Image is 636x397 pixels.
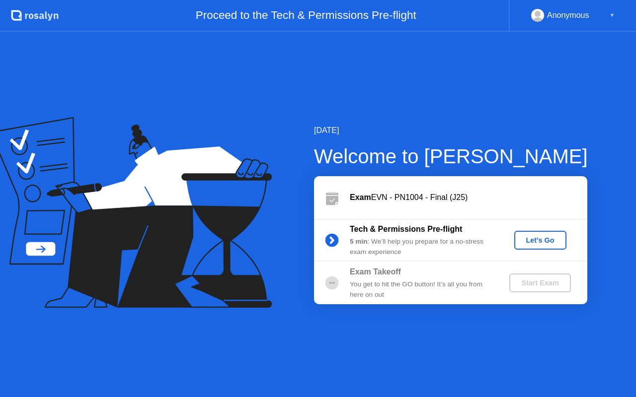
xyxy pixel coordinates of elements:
[610,9,615,22] div: ▼
[350,238,368,245] b: 5 min
[514,231,566,250] button: Let's Go
[350,192,587,203] div: EVN - PN1004 - Final (J25)
[350,225,462,233] b: Tech & Permissions Pre-flight
[350,279,493,300] div: You get to hit the GO button! It’s all you from here on out
[513,279,566,287] div: Start Exam
[547,9,589,22] div: Anonymous
[350,193,371,201] b: Exam
[509,273,570,292] button: Start Exam
[314,141,588,171] div: Welcome to [PERSON_NAME]
[350,267,401,276] b: Exam Takeoff
[350,237,493,257] div: : We’ll help you prepare for a no-stress exam experience
[518,236,562,244] div: Let's Go
[314,125,588,136] div: [DATE]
